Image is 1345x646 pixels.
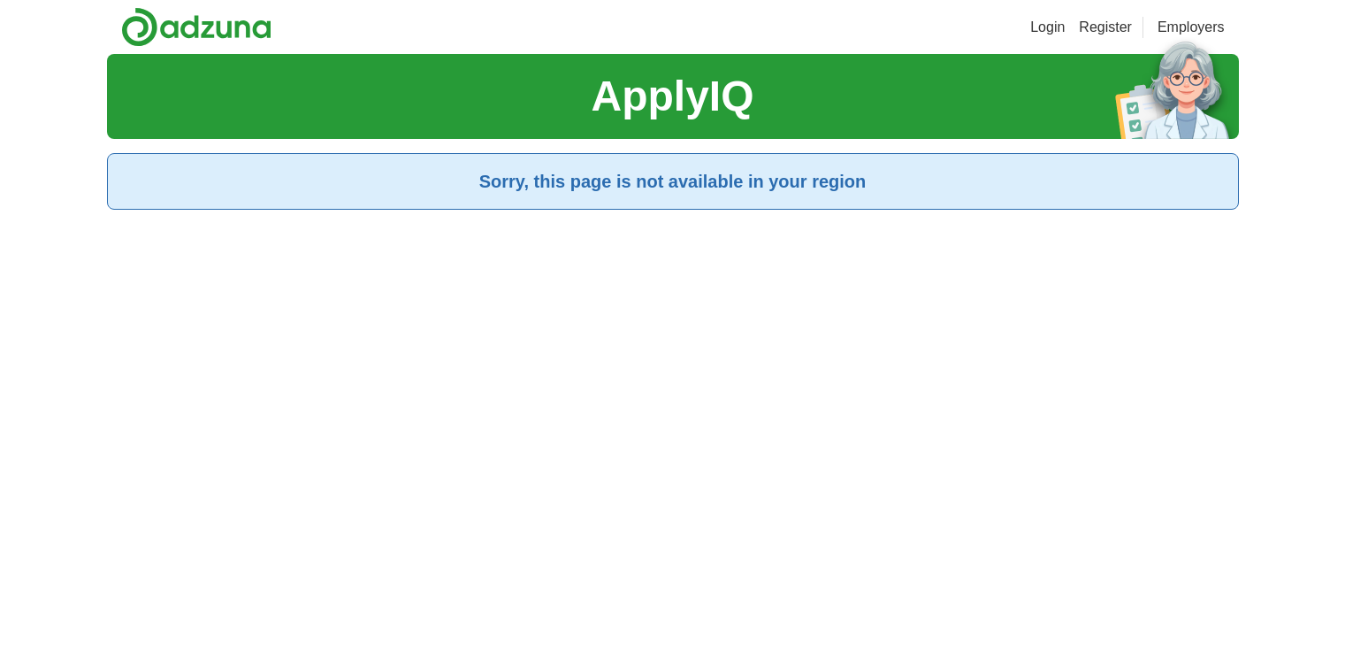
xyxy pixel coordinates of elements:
[1158,17,1225,38] a: Employers
[1079,17,1132,38] a: Register
[591,65,753,128] h1: ApplyIQ
[122,168,1224,195] h2: Sorry, this page is not available in your region
[1030,17,1065,38] a: Login
[121,7,271,47] img: Adzuna logo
